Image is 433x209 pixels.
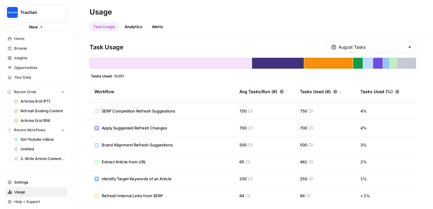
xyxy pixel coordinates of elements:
span: Get Youtube videos [21,137,65,142]
span: 3 % [360,142,367,148]
a: Articles Grid (PT) [11,96,67,106]
span: 750 [300,108,307,114]
span: Recent Grids [14,89,36,95]
span: 461 [300,159,307,165]
span: 4 % [360,125,367,131]
span: Identify Target Keywords of an Article [102,176,172,182]
a: Task Usage [90,22,119,31]
a: Insights [5,53,67,63]
span: Opportunities [14,65,65,70]
button: Workspace: Tractian [5,5,67,20]
a: Alerts [148,22,167,31]
span: 700 [300,125,307,131]
a: Get Youtube videos [11,135,67,144]
span: Extract Article from URL [102,159,146,165]
a: Refresh Existing Content [11,106,67,116]
span: 4 % [360,108,367,114]
span: Tasks Used: [91,73,113,78]
span: Tractian [20,9,57,15]
button: Help + Support [5,197,67,207]
span: 19,861 [114,73,124,78]
a: Articles Grid (EN) [11,116,67,126]
span: 94 [300,193,305,199]
button: Recent Grids [5,87,67,96]
div: Avg Tasks/Run (#) [239,83,284,100]
div: Tasks Used (%) [360,83,399,100]
span: Brand Alignment Refresh Suggestions [102,142,173,148]
span: 2 % [360,159,367,165]
span: Untitled [21,146,65,152]
span: Browse [14,46,65,51]
a: Analytics [121,22,146,31]
span: Refresh Internal Links from SERP [102,193,163,199]
span: < 1 % [360,193,370,199]
span: Help + Support [14,199,65,204]
span: Settings [14,180,65,185]
a: Untitled [11,144,67,154]
a: Settings [5,178,67,187]
span: 750 [239,108,247,114]
span: Insights [14,55,65,61]
a: Usage [5,187,67,197]
span: Apply Suggested Refresh Changes [102,125,167,131]
span: Your Data [14,75,65,80]
button: New [5,22,67,31]
a: Home [5,34,67,44]
div: Usage [90,7,112,17]
a: Opportunities [5,63,67,73]
a: Your Data [5,73,67,82]
span: Recent Workflows [14,127,45,133]
a: Browse [5,44,67,53]
button: Recent Workflows [5,126,67,135]
span: Home [14,36,65,41]
span: New [29,24,38,30]
span: 700 [239,125,247,131]
input: August Tasks [339,44,405,50]
a: 2. Write Article Content From Brief [11,154,67,164]
span: Articles Grid (EN) [21,118,65,123]
span: 1 % [360,176,367,182]
div: Tasks Used (#) [300,83,342,100]
span: 2. Write Article Content From Brief [21,156,65,162]
span: 94 [239,193,244,199]
span: 250 [239,176,247,182]
span: 65 [239,159,244,165]
img: Tractian Logo [7,7,18,18]
span: Usage [14,189,65,195]
span: SERP Competition Refresh Suggestions [102,108,175,114]
div: Workflow [94,83,230,100]
span: 500 [300,142,307,148]
span: Articles Grid (PT) [21,99,65,104]
span: Refresh Existing Content [21,108,65,114]
span: 250 [300,176,307,182]
span: Task Usage [90,43,123,51]
span: 500 [239,142,247,148]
